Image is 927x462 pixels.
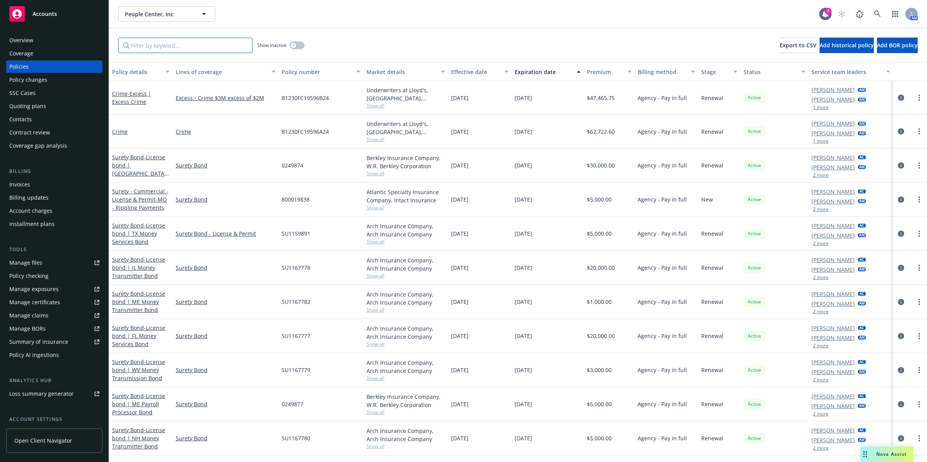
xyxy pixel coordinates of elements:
span: [DATE] [515,332,532,340]
span: Agency - Pay in full [638,128,687,136]
div: Contacts [9,113,32,126]
span: $5,000.00 [587,434,612,442]
span: Show all [367,375,445,381]
button: Billing method [635,62,698,81]
a: Surety Bond [112,358,165,382]
div: Manage certificates [9,296,60,309]
div: Manage claims [9,309,48,322]
div: Invoices [9,178,30,191]
a: Overview [6,34,102,47]
span: Renewal [701,264,723,272]
div: Contract review [9,126,50,139]
span: Active [747,298,762,305]
div: Policy checking [9,270,48,282]
div: Summary of insurance [9,336,68,348]
button: Service team leaders [808,62,893,81]
div: Stage [701,68,729,76]
button: Add BOR policy [877,38,918,53]
a: circleInformation [896,161,906,170]
a: [PERSON_NAME] [811,153,855,162]
a: circleInformation [896,127,906,136]
span: Renewal [701,400,723,408]
a: more [915,400,924,409]
a: Surety Bond [112,256,165,279]
span: [DATE] [515,264,532,272]
div: Arch Insurance Company, Arch Insurance Company [367,222,445,238]
a: Coverage [6,47,102,60]
div: Tools [6,246,102,253]
a: Manage exposures [6,283,102,295]
a: Surety Bond [112,153,166,185]
a: [PERSON_NAME] [811,368,855,376]
span: Renewal [701,161,723,169]
div: 7 [825,8,832,15]
span: Active [747,196,762,203]
a: Manage certificates [6,296,102,309]
a: Search [870,6,885,22]
span: Active [747,230,762,237]
span: Show all [367,341,445,347]
a: Surety - Commercial - License & Permit [112,188,168,211]
button: 2 more [813,446,828,450]
a: Surety Bond [112,392,165,416]
span: [DATE] [515,434,532,442]
a: Crime [112,128,128,135]
span: [DATE] [451,400,469,408]
a: Surety Bond [112,324,165,348]
button: Policy number [278,62,363,81]
div: Account settings [6,415,102,423]
a: Billing updates [6,191,102,204]
a: more [915,297,924,307]
a: Crime [112,90,151,105]
button: Nova Assist [860,446,913,462]
a: Accounts [6,3,102,25]
span: - License bond | TX Money Services Bond [112,222,165,245]
button: Stage [698,62,740,81]
a: Surety Bond [176,366,275,374]
a: circleInformation [896,195,906,204]
div: Policy number [282,68,352,76]
span: B1230FC19596B24 [282,94,329,102]
span: $1,000.00 [587,298,612,306]
a: more [915,93,924,102]
a: [PERSON_NAME] [811,426,855,434]
a: Coverage gap analysis [6,140,102,152]
span: 0249877 [282,400,303,408]
span: - License bond | FL Money Services Bond [112,324,165,348]
a: Account charges [6,205,102,217]
a: Start snowing [834,6,849,22]
div: Berkley Insurance Company, W.R. Berkley Corporation [367,154,445,170]
span: Agency - Pay in full [638,161,687,169]
div: Policy details [112,68,161,76]
span: Renewal [701,332,723,340]
span: $47,465.75 [587,94,615,102]
span: Active [747,94,762,101]
div: Underwriters at Lloyd's, [GEOGRAPHIC_DATA], [PERSON_NAME] of [GEOGRAPHIC_DATA], [GEOGRAPHIC_DATA] [367,120,445,136]
div: Atlantic Specialty Insurance Company, Intact Insurance [367,188,445,204]
a: [PERSON_NAME] [811,392,855,400]
a: Contacts [6,113,102,126]
div: Arch Insurance Company, Arch Insurance Company [367,359,445,375]
a: Surety Bond [176,264,275,272]
a: circleInformation [896,434,906,443]
a: [PERSON_NAME] [811,256,855,264]
span: Active [747,264,762,271]
button: Export to CSV [780,38,816,53]
a: Surety Bond - License & Permit [176,229,275,238]
a: Manage BORs [6,322,102,335]
a: more [915,434,924,443]
div: Billing updates [9,191,48,204]
span: SU1167777 [282,332,310,340]
span: Renewal [701,434,723,442]
span: Show all [367,272,445,279]
a: [PERSON_NAME] [811,95,855,103]
span: Show all [367,238,445,245]
div: Coverage [9,47,33,60]
a: [PERSON_NAME] [811,402,855,410]
span: Agency - Pay in full [638,264,687,272]
a: Installment plans [6,218,102,230]
div: Policy AI ingestions [9,349,59,361]
span: Agency - Pay in full [638,400,687,408]
a: Policy changes [6,74,102,86]
div: Market details [367,68,437,76]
